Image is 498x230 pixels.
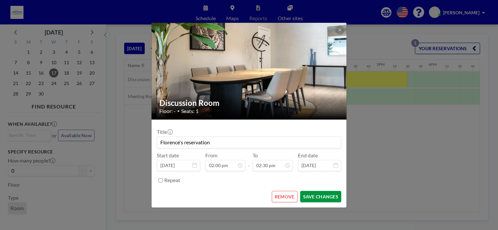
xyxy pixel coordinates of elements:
[177,108,180,113] span: •
[159,108,176,114] span: Floor: -
[159,98,339,108] h2: Discussion Room
[164,177,180,183] label: Repeat
[248,154,250,169] span: -
[205,152,217,159] label: From
[298,152,318,159] label: End date
[157,129,172,135] label: Title
[300,191,341,202] button: SAVE CHANGES
[157,137,341,148] input: (No title)
[272,191,298,202] button: REMOVE
[253,152,258,159] label: To
[152,6,347,136] img: 537.jpg
[157,152,179,159] label: Start date
[181,108,198,114] span: Seats: 1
